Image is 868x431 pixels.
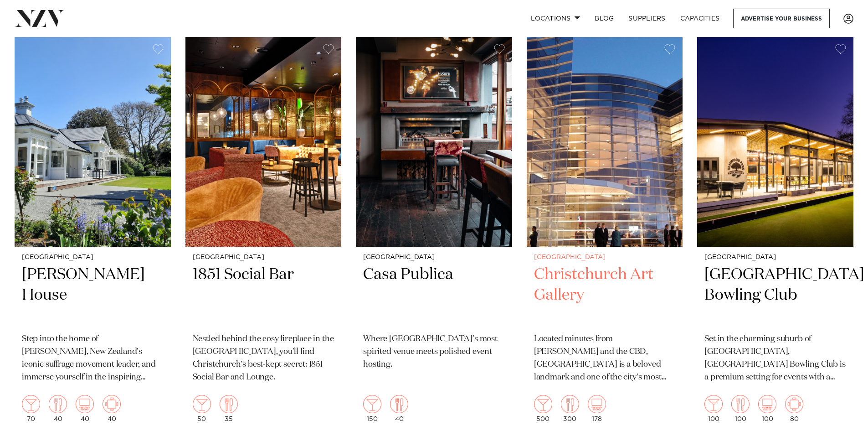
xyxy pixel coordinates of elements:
img: nzv-logo.png [15,10,64,26]
div: 500 [534,395,552,422]
small: [GEOGRAPHIC_DATA] [193,254,334,261]
img: dining.png [731,395,750,413]
a: [GEOGRAPHIC_DATA] Casa Publica Where [GEOGRAPHIC_DATA]’s most spirited venue meets polished event... [356,37,512,430]
div: 70 [22,395,40,422]
img: dining.png [561,395,579,413]
img: dining.png [49,395,67,413]
a: BLOG [587,9,621,28]
div: 50 [193,395,211,422]
a: Capacities [673,9,727,28]
img: theatre.png [588,395,606,413]
img: theatre.png [758,395,776,413]
p: Set in the charming suburb of [GEOGRAPHIC_DATA], [GEOGRAPHIC_DATA] Bowling Club is a premium sett... [704,333,846,384]
div: 40 [49,395,67,422]
div: 100 [731,395,750,422]
h2: [PERSON_NAME] House [22,265,164,326]
div: 35 [220,395,238,422]
a: Locations [524,9,587,28]
p: Where [GEOGRAPHIC_DATA]’s most spirited venue meets polished event hosting. [363,333,505,371]
a: Advertise your business [733,9,830,28]
img: cocktail.png [363,395,381,413]
a: [GEOGRAPHIC_DATA] Christchurch Art Gallery Located minutes from [PERSON_NAME] and the CBD, [GEOGR... [527,37,683,430]
p: Nestled behind the cosy fireplace in the [GEOGRAPHIC_DATA], you'll find Christchurch's best-kept ... [193,333,334,384]
img: dining.png [390,395,408,413]
small: [GEOGRAPHIC_DATA] [22,254,164,261]
a: [GEOGRAPHIC_DATA] 1851 Social Bar Nestled behind the cosy fireplace in the [GEOGRAPHIC_DATA], you... [185,37,342,430]
small: [GEOGRAPHIC_DATA] [534,254,676,261]
img: cocktail.png [534,395,552,413]
a: [GEOGRAPHIC_DATA] [PERSON_NAME] House Step into the home of [PERSON_NAME], New Zealand's iconic s... [15,37,171,430]
small: [GEOGRAPHIC_DATA] [704,254,846,261]
img: cocktail.png [22,395,40,413]
img: cocktail.png [704,395,723,413]
p: Step into the home of [PERSON_NAME], New Zealand's iconic suffrage movement leader, and immerse y... [22,333,164,384]
div: 40 [76,395,94,422]
h2: [GEOGRAPHIC_DATA] Bowling Club [704,265,846,326]
img: meeting.png [785,395,803,413]
div: 100 [704,395,723,422]
div: 150 [363,395,381,422]
small: [GEOGRAPHIC_DATA] [363,254,505,261]
h2: Christchurch Art Gallery [534,265,676,326]
div: 100 [758,395,776,422]
h2: 1851 Social Bar [193,265,334,326]
div: 80 [785,395,803,422]
div: 300 [561,395,579,422]
img: cocktail.png [193,395,211,413]
img: dining.png [220,395,238,413]
a: SUPPLIERS [621,9,673,28]
img: meeting.png [103,395,121,413]
p: Located minutes from [PERSON_NAME] and the CBD, [GEOGRAPHIC_DATA] is a beloved landmark and one o... [534,333,676,384]
img: theatre.png [76,395,94,413]
div: 40 [103,395,121,422]
a: [GEOGRAPHIC_DATA] [GEOGRAPHIC_DATA] Bowling Club Set in the charming suburb of [GEOGRAPHIC_DATA],... [697,37,853,430]
div: 178 [588,395,606,422]
div: 40 [390,395,408,422]
h2: Casa Publica [363,265,505,326]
